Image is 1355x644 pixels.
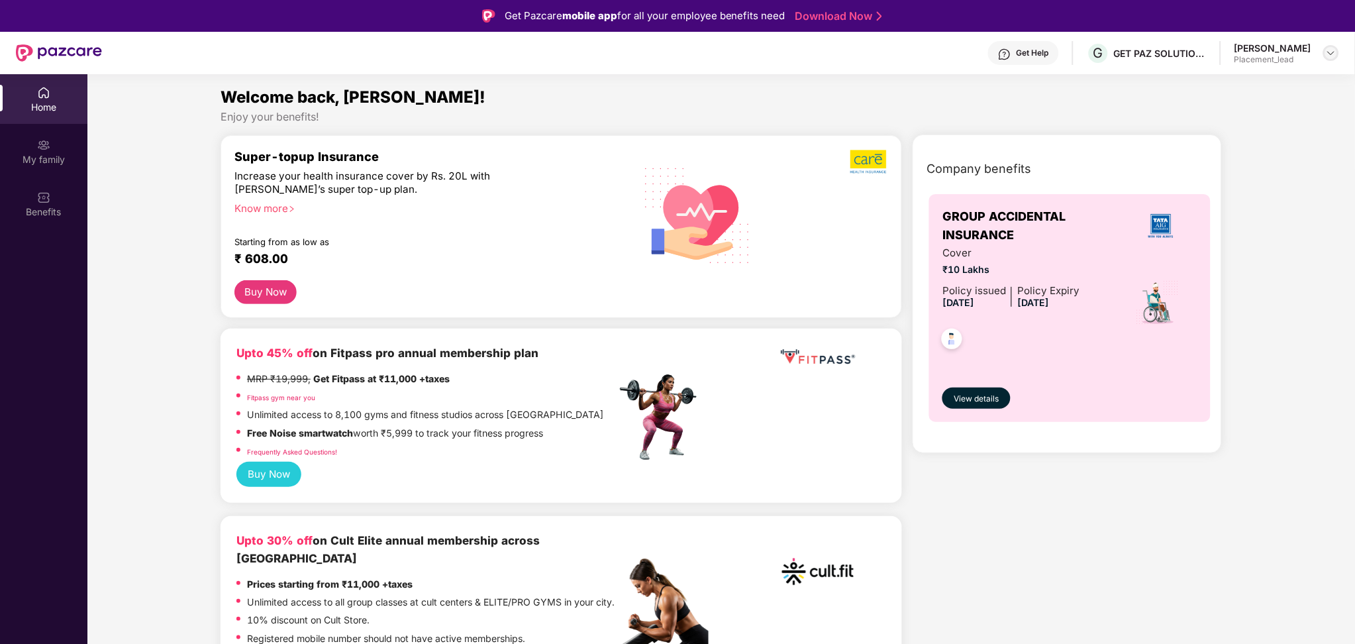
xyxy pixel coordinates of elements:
strong: mobile app [562,9,617,22]
div: Get Pazcare for all your employee benefits need [505,8,785,24]
a: Frequently Asked Questions! [247,448,337,456]
span: Cover [942,245,1079,261]
div: [PERSON_NAME] [1234,42,1311,54]
div: Starting from as low as [234,237,560,246]
span: ₹10 Lakhs [942,262,1079,277]
img: svg+xml;base64,PHN2ZyBpZD0iQmVuZWZpdHMiIHhtbG5zPSJodHRwOi8vd3d3LnczLm9yZy8yMDAwL3N2ZyIgd2lkdGg9Ij... [37,191,50,204]
div: Know more [234,202,608,211]
div: Placement_lead [1234,54,1311,65]
p: Unlimited access to all group classes at cult centers & ELITE/PRO GYMS in your city. [247,595,615,610]
img: Stroke [877,9,882,23]
img: cult.png [778,532,858,612]
img: fppp.png [778,345,858,369]
span: [DATE] [942,297,974,308]
div: GET PAZ SOLUTIONS PRIVATE LIMTED [1114,47,1207,60]
del: MRP ₹19,999, [247,373,311,384]
span: View details [954,393,999,405]
img: svg+xml;base64,PHN2ZyBpZD0iSGVscC0zMngzMiIgeG1sbnM9Imh0dHA6Ly93d3cudzMub3JnLzIwMDAvc3ZnIiB3aWR0aD... [998,48,1011,61]
div: Increase your health insurance cover by Rs. 20L with [PERSON_NAME]’s super top-up plan. [234,170,559,196]
b: on Fitpass pro annual membership plan [236,346,538,360]
a: Fitpass gym near you [247,394,315,402]
span: [DATE] [1017,297,1049,308]
img: Logo [482,9,495,23]
img: svg+xml;base64,PHN2ZyB4bWxucz0iaHR0cDovL3d3dy53My5vcmcvMjAwMC9zdmciIHdpZHRoPSI0OC45NDMiIGhlaWdodD... [936,325,968,357]
span: G [1093,45,1103,61]
div: Get Help [1017,48,1049,58]
img: insurerLogo [1143,208,1179,244]
img: svg+xml;base64,PHN2ZyBpZD0iSG9tZSIgeG1sbnM9Imh0dHA6Ly93d3cudzMub3JnLzIwMDAvc3ZnIiB3aWR0aD0iMjAiIG... [37,86,50,99]
img: svg+xml;base64,PHN2ZyB4bWxucz0iaHR0cDovL3d3dy53My5vcmcvMjAwMC9zdmciIHhtbG5zOnhsaW5rPSJodHRwOi8vd3... [634,150,761,279]
img: icon [1135,280,1181,326]
b: Upto 45% off [236,346,313,360]
button: Buy Now [236,462,301,487]
img: svg+xml;base64,PHN2ZyB3aWR0aD0iMjAiIGhlaWdodD0iMjAiIHZpZXdCb3g9IjAgMCAyMCAyMCIgZmlsbD0ibm9uZSIgeG... [37,138,50,152]
div: Super-topup Insurance [234,149,616,164]
p: 10% discount on Cult Store. [247,613,370,627]
span: Welcome back, [PERSON_NAME]! [221,87,485,107]
img: svg+xml;base64,PHN2ZyBpZD0iRHJvcGRvd24tMzJ4MzIiIHhtbG5zPSJodHRwOi8vd3d3LnczLm9yZy8yMDAwL3N2ZyIgd2... [1326,48,1336,58]
b: Upto 30% off [236,533,313,547]
div: Policy Expiry [1017,283,1079,299]
span: right [288,205,295,213]
p: Unlimited access to 8,100 gyms and fitness studios across [GEOGRAPHIC_DATA] [247,407,604,422]
button: View details [942,388,1010,409]
strong: Prices starting from ₹11,000 +taxes [247,578,413,590]
img: fpp.png [616,371,709,464]
span: GROUP ACCIDENTAL INSURANCE [942,207,1124,245]
span: Company benefits [927,160,1031,178]
strong: Get Fitpass at ₹11,000 +taxes [313,373,450,384]
img: New Pazcare Logo [16,44,102,62]
div: Policy issued [942,283,1006,299]
div: Enjoy your benefits! [221,110,1222,124]
p: worth ₹5,999 to track your fitness progress [247,426,543,441]
img: b5dec4f62d2307b9de63beb79f102df3.png [850,149,888,174]
div: ₹ 608.00 [234,251,603,267]
b: on Cult Elite annual membership across [GEOGRAPHIC_DATA] [236,533,540,565]
strong: Free Noise smartwatch [247,427,353,439]
a: Download Now [795,9,878,23]
button: Buy Now [234,280,297,304]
